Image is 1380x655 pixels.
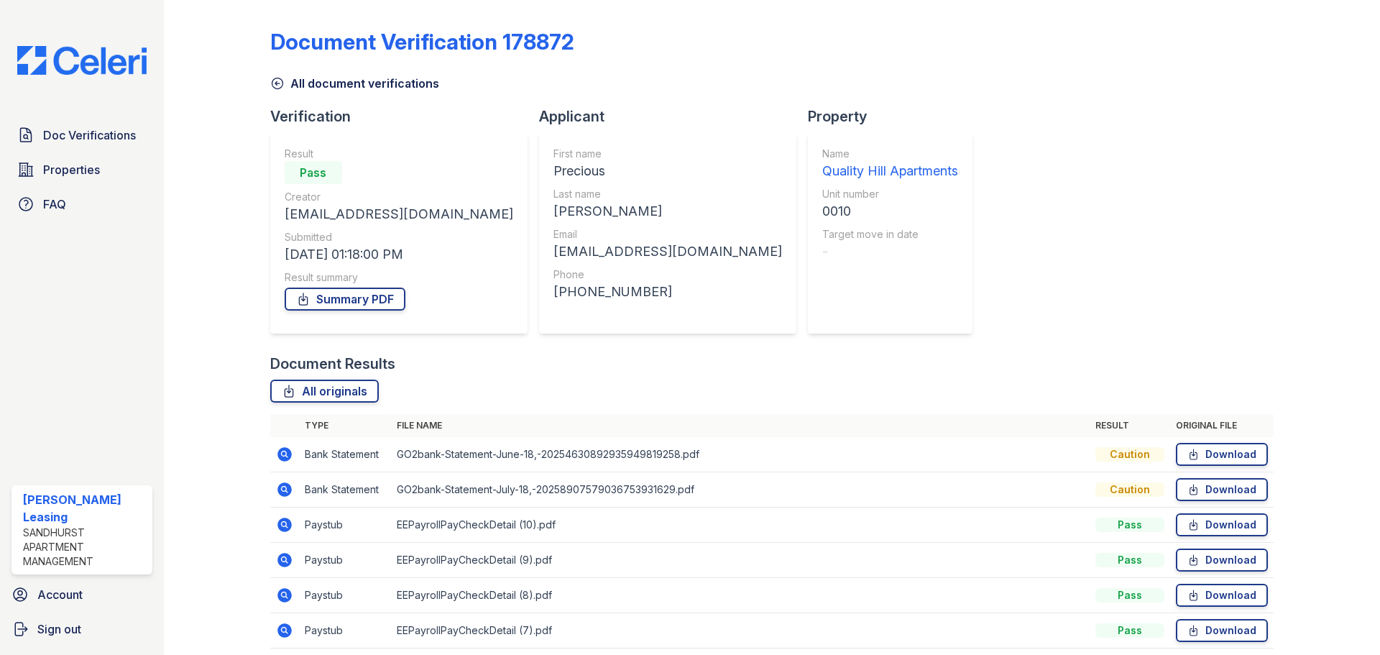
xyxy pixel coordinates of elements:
div: Creator [285,190,513,204]
div: Pass [1095,553,1164,567]
a: Name Quality Hill Apartments [822,147,958,181]
th: File name [391,414,1090,437]
div: 0010 [822,201,958,221]
a: Account [6,580,158,609]
td: EEPayrollPayCheckDetail (9).pdf [391,543,1090,578]
span: Account [37,586,83,603]
a: Doc Verifications [11,121,152,150]
a: FAQ [11,190,152,219]
span: Properties [43,161,100,178]
a: Download [1176,584,1268,607]
div: [PERSON_NAME] [553,201,782,221]
div: Email [553,227,782,242]
div: Document Verification 178872 [270,29,574,55]
div: Name [822,147,958,161]
td: Bank Statement [299,472,391,508]
td: GO2bank-Statement-June-18,-20254630892935949819258.pdf [391,437,1090,472]
div: Unit number [822,187,958,201]
div: Target move in date [822,227,958,242]
div: Precious [553,161,782,181]
div: [PHONE_NUMBER] [553,282,782,302]
div: [DATE] 01:18:00 PM [285,244,513,265]
td: EEPayrollPayCheckDetail (8).pdf [391,578,1090,613]
div: Phone [553,267,782,282]
div: Pass [1095,518,1164,532]
th: Result [1090,414,1170,437]
td: Paystub [299,613,391,649]
div: [PERSON_NAME] Leasing [23,491,147,526]
img: CE_Logo_Blue-a8612792a0a2168367f1c8372b55b34899dd931a85d93a1a3d3e32e68fde9ad4.png [6,46,158,75]
a: Download [1176,513,1268,536]
div: Sandhurst Apartment Management [23,526,147,569]
div: Result [285,147,513,161]
th: Original file [1170,414,1274,437]
div: Last name [553,187,782,201]
div: Applicant [539,106,808,127]
a: Download [1176,443,1268,466]
div: Quality Hill Apartments [822,161,958,181]
a: Summary PDF [285,288,405,311]
a: Sign out [6,615,158,643]
div: Pass [285,161,342,184]
span: Doc Verifications [43,127,136,144]
div: Pass [1095,588,1164,603]
div: [EMAIL_ADDRESS][DOMAIN_NAME] [553,242,782,262]
div: - [822,242,958,262]
td: Bank Statement [299,437,391,472]
td: Paystub [299,508,391,543]
div: Property [808,106,984,127]
div: Verification [270,106,539,127]
div: Caution [1095,482,1164,497]
td: EEPayrollPayCheckDetail (7).pdf [391,613,1090,649]
td: Paystub [299,578,391,613]
div: Pass [1095,623,1164,638]
div: Caution [1095,447,1164,462]
a: All document verifications [270,75,439,92]
div: Document Results [270,354,395,374]
a: All originals [270,380,379,403]
div: [EMAIL_ADDRESS][DOMAIN_NAME] [285,204,513,224]
span: Sign out [37,620,81,638]
a: Download [1176,478,1268,501]
th: Type [299,414,391,437]
a: Download [1176,549,1268,572]
a: Properties [11,155,152,184]
td: GO2bank-Statement-July-18,-20258907579036753931629.pdf [391,472,1090,508]
td: Paystub [299,543,391,578]
div: Submitted [285,230,513,244]
a: Download [1176,619,1268,642]
div: First name [553,147,782,161]
span: FAQ [43,196,66,213]
div: Result summary [285,270,513,285]
td: EEPayrollPayCheckDetail (10).pdf [391,508,1090,543]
